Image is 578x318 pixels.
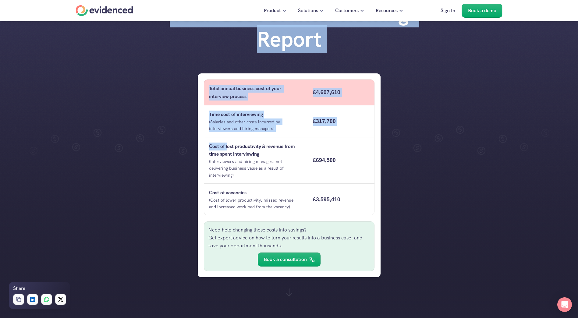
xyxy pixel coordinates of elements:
a: Book a demo [462,4,502,18]
p: Pricing [415,7,429,15]
span: £4,607,610 [313,89,340,95]
p: Time cost of interviewing [209,111,302,118]
p: Resources [376,7,398,15]
a: Pricing [410,4,434,18]
p: Book a consultation [264,256,307,263]
p: (Interviewers and hiring managers not delivering business value as a result of interviewing) [209,158,302,178]
p: Get expert advice on how to turn your results into a business case, and save your department thou... [208,234,370,249]
p: Sign In [441,7,455,15]
p: Customers [335,7,359,15]
p: Cost of lost productivity & revenue from time spent interviewing [209,143,302,158]
span: £3,595,410 [313,196,340,203]
a: Sign In [436,4,460,18]
p: Cost of vacancies [209,189,302,197]
span: £317,700 [313,118,335,124]
p: Product [264,7,281,15]
p: Need help changing these costs into savings? [208,226,370,234]
div: Open Intercom Messenger [557,297,572,312]
h6: Share [13,284,25,292]
p: (Salaries and other costs incurred by interviewers and hiring managers) [209,118,302,132]
span: £694,500 [313,157,335,163]
p: (Cost of lower productivity, missed revenue and increased workload from the vacancy) [209,197,302,210]
p: Solutions [298,7,318,15]
p: Total annual business cost of your interview process [209,85,302,100]
h1: Your Cost of Interviewing Report [167,1,411,52]
p: Book a demo [468,7,496,15]
a: Home [76,5,133,16]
